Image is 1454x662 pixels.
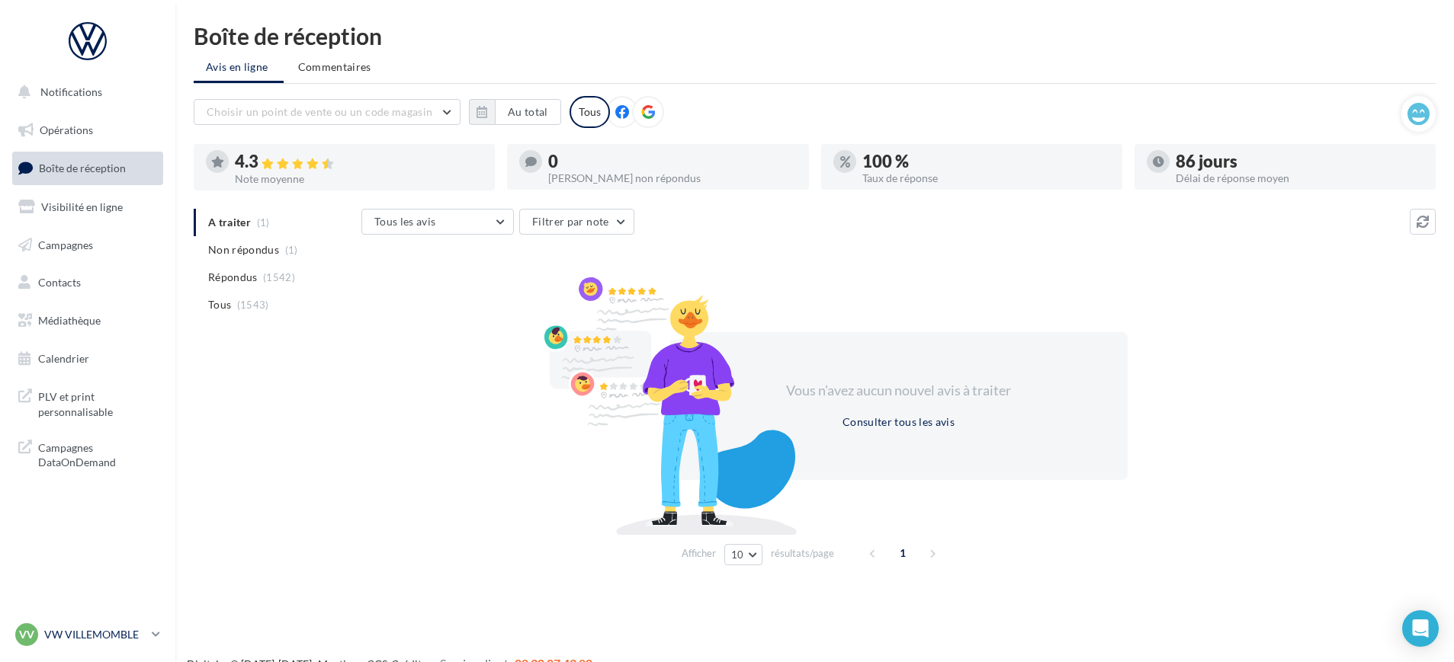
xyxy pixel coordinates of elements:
[548,173,796,184] div: [PERSON_NAME] non répondus
[38,276,81,289] span: Contacts
[1176,153,1424,170] div: 86 jours
[9,431,166,476] a: Campagnes DataOnDemand
[9,191,166,223] a: Visibilité en ligne
[208,270,258,285] span: Répondus
[208,242,279,257] span: Non répondus
[194,99,461,125] button: Choisir un point de vente ou un code magasin
[1176,173,1424,184] div: Délai de réponse moyen
[570,96,610,128] div: Tous
[9,229,166,261] a: Campagnes
[768,381,1030,401] div: Vous n'avez aucun nouvel avis à traiter
[44,627,146,642] p: VW VILLEMOMBLE
[731,548,744,561] span: 10
[862,153,1110,170] div: 100 %
[891,541,915,565] span: 1
[38,314,101,327] span: Médiathèque
[724,544,763,565] button: 10
[207,105,432,118] span: Choisir un point de vente ou un code magasin
[285,244,298,256] span: (1)
[9,76,160,108] button: Notifications
[38,437,157,470] span: Campagnes DataOnDemand
[836,413,961,431] button: Consulter tous les avis
[19,627,34,642] span: VV
[548,153,796,170] div: 0
[38,238,93,251] span: Campagnes
[38,352,89,365] span: Calendrier
[9,380,166,425] a: PLV et print personnalisable
[771,546,834,561] span: résultats/page
[9,267,166,299] a: Contacts
[469,99,561,125] button: Au total
[40,123,93,136] span: Opérations
[682,546,716,561] span: Afficher
[194,24,1436,47] div: Boîte de réception
[862,173,1110,184] div: Taux de réponse
[495,99,561,125] button: Au total
[298,59,371,75] span: Commentaires
[237,299,269,311] span: (1543)
[9,343,166,375] a: Calendrier
[208,297,231,312] span: Tous
[9,114,166,146] a: Opérations
[41,200,123,213] span: Visibilité en ligne
[9,305,166,337] a: Médiathèque
[235,174,483,184] div: Note moyenne
[12,620,163,649] a: VV VW VILLEMOMBLE
[519,209,634,235] button: Filtrer par note
[263,271,295,283] span: (1542)
[39,162,126,174] span: Boîte de réception
[374,215,436,228] span: Tous les avis
[1402,610,1439,647] div: Open Intercom Messenger
[38,386,157,419] span: PLV et print personnalisable
[40,85,102,98] span: Notifications
[235,153,483,171] div: 4.3
[9,152,166,184] a: Boîte de réception
[361,209,514,235] button: Tous les avis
